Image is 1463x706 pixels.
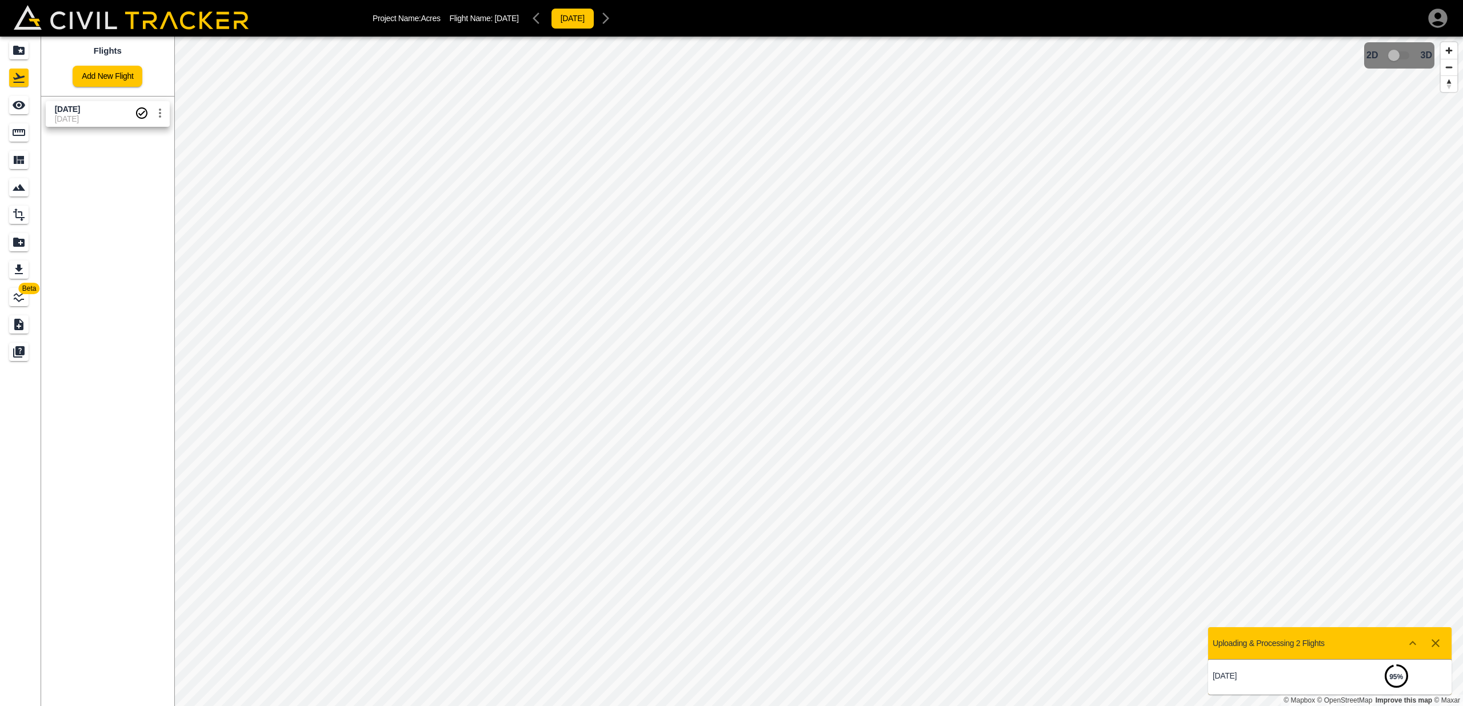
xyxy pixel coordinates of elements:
[1213,671,1330,680] p: [DATE]
[1376,696,1432,704] a: Map feedback
[1389,673,1403,681] strong: 95 %
[174,37,1463,706] canvas: Map
[1401,632,1424,655] button: Show more
[1421,50,1432,61] span: 3D
[14,5,249,29] img: Civil Tracker
[1441,42,1457,59] button: Zoom in
[1213,639,1325,648] p: Uploading & Processing 2 Flights
[1383,45,1416,66] span: 3D model not uploaded yet
[1441,59,1457,75] button: Zoom out
[551,8,594,29] button: [DATE]
[1284,696,1315,704] a: Mapbox
[1317,696,1373,704] a: OpenStreetMap
[495,14,519,23] span: [DATE]
[1366,50,1378,61] span: 2D
[373,14,441,23] p: Project Name: Acres
[1441,75,1457,92] button: Reset bearing to north
[450,14,519,23] p: Flight Name:
[1434,696,1460,704] a: Maxar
